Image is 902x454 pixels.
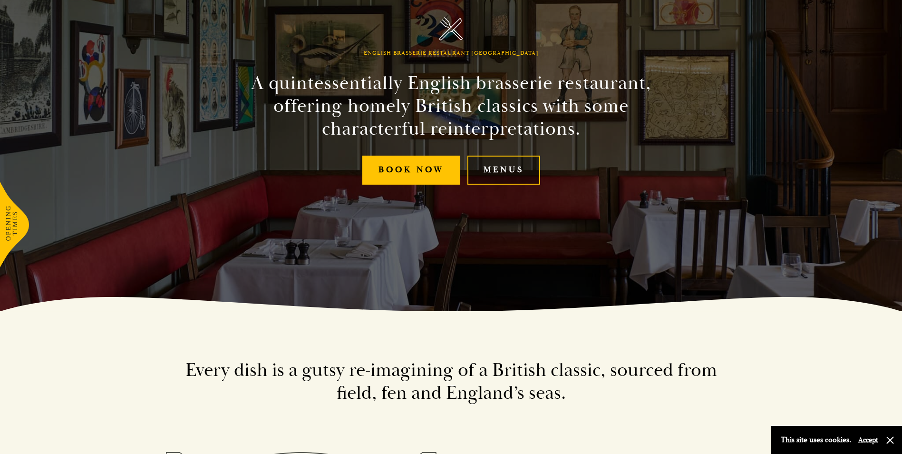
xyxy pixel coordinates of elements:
p: This site uses cookies. [781,433,851,447]
h1: English Brasserie Restaurant [GEOGRAPHIC_DATA] [364,50,539,57]
a: Book Now [362,156,460,185]
button: Accept [858,435,878,444]
button: Close and accept [885,435,895,445]
a: Menus [467,156,540,185]
h2: A quintessentially English brasserie restaurant, offering homely British classics with some chara... [234,72,668,140]
img: Parker's Tavern Brasserie Cambridge [439,17,463,40]
h2: Every dish is a gutsy re-imagining of a British classic, sourced from field, fen and England’s seas. [180,359,722,405]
